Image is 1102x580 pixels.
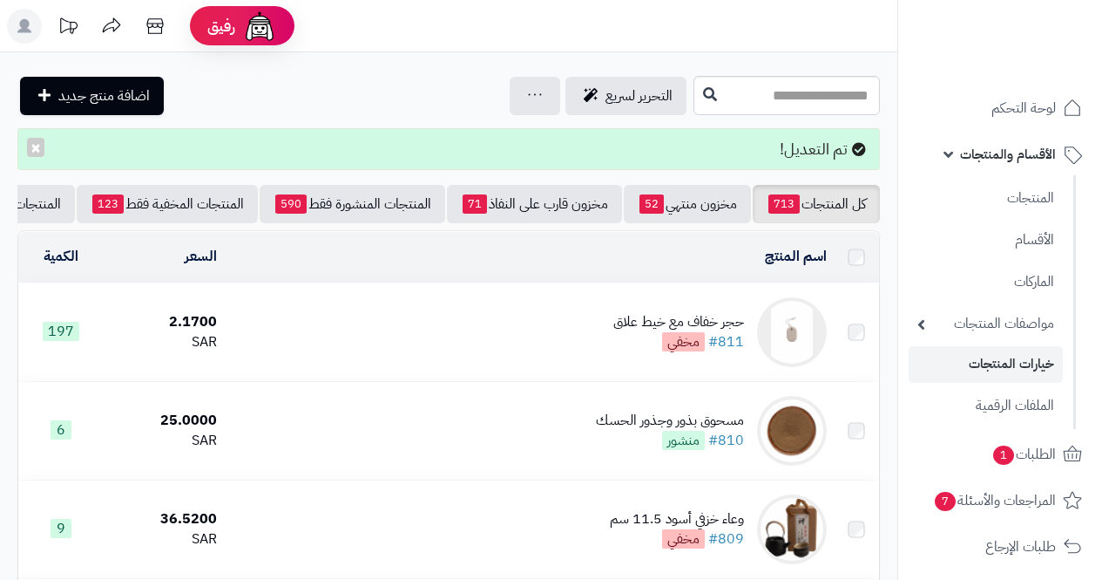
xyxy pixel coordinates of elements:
span: منشور [662,431,705,450]
a: الملفات الرقمية [909,387,1063,425]
a: مخزون قارب على النفاذ71 [447,185,622,223]
div: وعاء خزفي أسود 11.5 سم [610,509,744,529]
a: المنتجات المخفية فقط123 [77,185,258,223]
a: الكمية [44,246,78,267]
span: 9 [51,519,71,538]
a: #811 [708,331,744,352]
a: تحديثات المنصة [46,9,90,48]
a: المراجعات والأسئلة7 [909,480,1092,522]
a: مخزون منتهي52 [624,185,751,223]
img: وعاء خزفي أسود 11.5 سم [757,495,827,564]
a: #810 [708,430,744,451]
div: 36.5200 [110,509,217,529]
div: 25.0000 [110,411,217,431]
a: خيارات المنتجات [909,346,1063,382]
a: السعر [185,246,217,267]
img: حجر خفاف مع خيط علاق [757,297,827,367]
span: 52 [639,194,664,214]
img: مسحوق بذور وجذور الحسك [757,396,827,466]
span: 123 [92,194,124,214]
a: التحرير لسريع [565,77,686,115]
button: × [27,138,44,157]
a: لوحة التحكم [909,87,1092,129]
div: مسحوق بذور وجذور الحسك [596,411,744,431]
img: ai-face.png [242,9,277,44]
a: المنتجات المنشورة فقط590 [260,185,445,223]
span: 197 [43,322,79,341]
span: 590 [275,194,307,214]
span: رفيق [207,16,235,37]
a: طلبات الإرجاع [909,526,1092,568]
a: اضافة منتج جديد [20,77,164,115]
span: لوحة التحكم [991,96,1056,120]
img: logo-2.png [984,47,1085,84]
a: الطلبات1 [909,433,1092,475]
div: SAR [110,529,217,549]
span: التحرير لسريع [605,85,673,106]
a: الماركات [909,263,1063,301]
div: حجر خفاف مع خيط علاق [613,312,744,332]
a: المنتجات [909,180,1063,217]
div: تم التعديل! [17,128,880,170]
a: مواصفات المنتجات [909,305,1063,343]
div: 2.1700 [110,312,217,332]
div: SAR [110,332,217,352]
a: كل المنتجات713 [753,185,880,223]
span: اضافة منتج جديد [58,85,150,106]
a: اسم المنتج [765,246,827,267]
span: الأقسام والمنتجات [960,142,1056,167]
div: SAR [110,431,217,451]
a: #809 [708,529,744,549]
span: 7 [935,492,956,511]
a: الأقسام [909,222,1063,259]
span: 71 [463,194,487,214]
span: مخفي [662,332,705,351]
span: طلبات الإرجاع [985,535,1056,559]
span: 6 [51,420,71,440]
span: مخفي [662,529,705,549]
span: المراجعات والأسئلة [933,488,1056,513]
span: 1 [993,446,1014,465]
span: 713 [768,194,800,214]
span: الطلبات [991,442,1056,467]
